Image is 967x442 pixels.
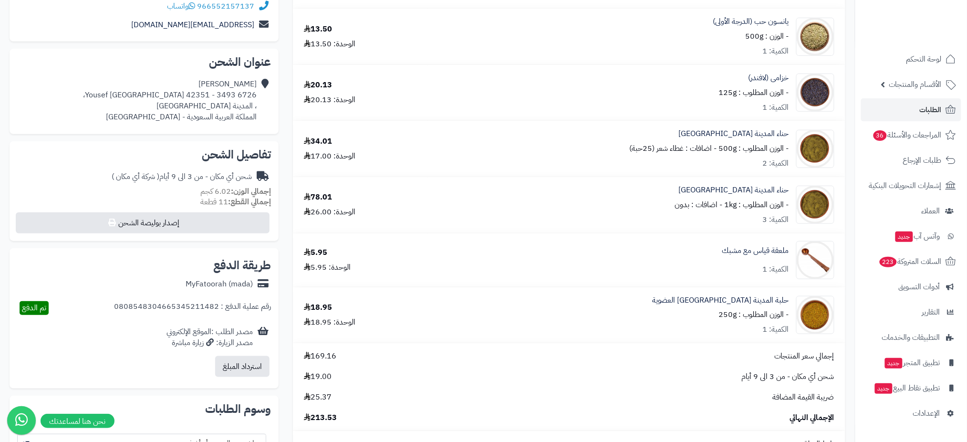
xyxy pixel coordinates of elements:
small: 6.02 كجم [200,186,271,197]
img: 1646396179-Henna-90x90.jpg [797,130,834,168]
img: 1639830222-Lavender-90x90.jpg [797,74,834,112]
span: طلبات الإرجاع [903,154,942,167]
img: logo-2.png [902,22,958,42]
div: الوحدة: 17.00 [304,151,355,162]
span: وآتس آب [894,230,940,243]
div: الوحدة: 13.50 [304,39,355,50]
span: أدوات التسويق [899,280,940,294]
div: رقم عملية الدفع : 0808548304665345211482 [114,301,271,315]
span: ضريبة القيمة المضافة [773,392,834,403]
div: MyFatoorah (mada) [186,279,253,290]
a: السلات المتروكة223 [861,250,961,273]
span: جديد [895,232,913,242]
span: التطبيقات والخدمات [882,331,940,344]
span: شحن أي مكان - من 3 الى 9 أيام [742,371,834,382]
small: - اضافات : غطاء شعر (25حبة) [629,143,717,154]
div: مصدر الطلب :الموقع الإلكتروني [166,326,253,348]
small: - الوزن المطلوب : 125g [719,87,789,98]
div: الوحدة: 26.00 [304,207,355,218]
img: 1628238826-Anise-90x90.jpg [797,18,834,56]
span: التقارير [922,305,940,319]
button: إصدار بوليصة الشحن [16,212,270,233]
div: 5.95 [304,247,327,258]
small: 11 قطعة [200,196,271,208]
a: التقارير [861,301,961,324]
span: لوحة التحكم [906,53,942,66]
small: - الوزن المطلوب : 500g [719,143,789,154]
div: الوحدة: 5.95 [304,262,351,273]
div: الكمية: 1 [763,324,789,335]
a: حلبة المدينة [GEOGRAPHIC_DATA] العضوية [652,295,789,306]
a: العملاء [861,200,961,222]
small: - الوزن المطلوب : 250g [719,309,789,320]
a: حناء المدينة [GEOGRAPHIC_DATA] [679,185,789,196]
a: خزامى (لافندر) [749,73,789,84]
div: الكمية: 2 [763,158,789,169]
div: 78.01 [304,192,332,203]
a: الطلبات [861,98,961,121]
div: الكمية: 1 [763,46,789,57]
a: المراجعات والأسئلة36 [861,124,961,147]
small: - اضافات : بدون [675,199,723,210]
div: 20.13 [304,80,332,91]
a: يانسون حب (الدرجة الأولى) [713,16,789,27]
div: 34.01 [304,136,332,147]
div: الوحدة: 18.95 [304,317,355,328]
span: تطبيق نقاط البيع [874,381,940,395]
span: جديد [885,358,903,368]
span: 25.37 [304,392,332,403]
img: 1693553880-Fenugreek,%20Madina-90x90.jpg [797,296,834,334]
span: الطلبات [920,103,942,116]
span: إشعارات التحويلات البنكية [869,179,942,192]
span: السلات المتروكة [879,255,942,268]
span: جديد [875,383,893,394]
span: 19.00 [304,371,332,382]
strong: إجمالي الوزن: [231,186,271,197]
span: 223 [880,257,897,268]
small: - الوزن المطلوب : 1kg [725,199,789,210]
a: ملعقة قياس مع مشبك [722,245,789,256]
div: مصدر الزيارة: زيارة مباشرة [166,337,253,348]
div: الوحدة: 20.13 [304,95,355,105]
div: 18.95 [304,302,332,313]
small: - الوزن : 500g [746,31,789,42]
strong: إجمالي القطع: [228,196,271,208]
span: 169.16 [304,351,336,362]
a: 966552157137 [197,0,254,12]
a: التطبيقات والخدمات [861,326,961,349]
h2: عنوان الشحن [17,56,271,68]
img: 1646396179-Henna-90x90.jpg [797,186,834,224]
div: شحن أي مكان - من 3 الى 9 أيام [112,171,252,182]
h2: وسوم الطلبات [17,403,271,415]
span: تم الدفع [22,302,46,314]
a: الإعدادات [861,402,961,425]
span: ( شركة أي مكان ) [112,171,159,182]
a: واتساب [167,0,195,12]
span: الإجمالي النهائي [790,412,834,423]
img: 1672511918-Scoop%20with%20a%20clip%201-90x90.jpg [797,241,834,279]
div: الكمية: 1 [763,102,789,113]
div: الكمية: 3 [763,214,789,225]
a: [EMAIL_ADDRESS][DOMAIN_NAME] [131,19,254,31]
span: الإعدادات [913,407,940,420]
span: 213.53 [304,412,337,423]
a: تطبيق نقاط البيعجديد [861,377,961,400]
a: وآتس آبجديد [861,225,961,248]
h2: تفاصيل الشحن [17,149,271,160]
div: 13.50 [304,24,332,35]
div: [PERSON_NAME] 6726 Yousef [GEOGRAPHIC_DATA] 42351 - 3493، ، المدينة [GEOGRAPHIC_DATA] المملكة الع... [83,79,257,122]
a: لوحة التحكم [861,48,961,71]
span: الأقسام والمنتجات [889,78,942,91]
a: طلبات الإرجاع [861,149,961,172]
a: حناء المدينة [GEOGRAPHIC_DATA] [679,128,789,139]
h2: طريقة الدفع [213,260,271,271]
a: إشعارات التحويلات البنكية [861,174,961,197]
span: 36 [873,130,887,141]
span: إجمالي سعر المنتجات [775,351,834,362]
button: استرداد المبلغ [215,356,270,377]
span: العملاء [922,204,940,218]
a: تطبيق المتجرجديد [861,351,961,374]
span: المراجعات والأسئلة [873,128,942,142]
a: أدوات التسويق [861,275,961,298]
